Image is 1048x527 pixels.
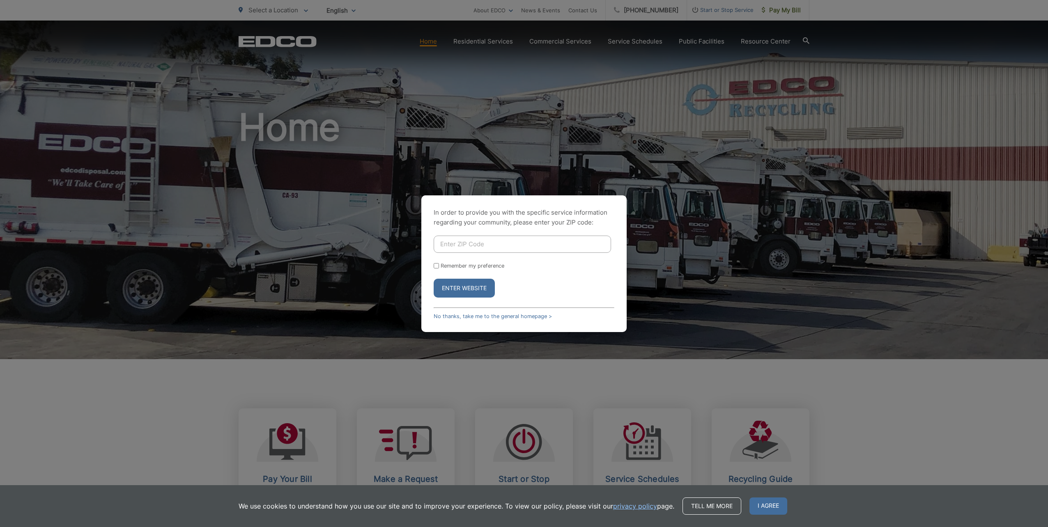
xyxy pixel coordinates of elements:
p: We use cookies to understand how you use our site and to improve your experience. To view our pol... [239,501,674,511]
input: Enter ZIP Code [434,236,611,253]
button: Enter Website [434,279,495,298]
span: I agree [749,497,787,515]
a: privacy policy [613,501,657,511]
a: Tell me more [683,497,741,515]
p: In order to provide you with the specific service information regarding your community, please en... [434,208,614,227]
label: Remember my preference [441,263,504,269]
a: No thanks, take me to the general homepage > [434,313,552,319]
